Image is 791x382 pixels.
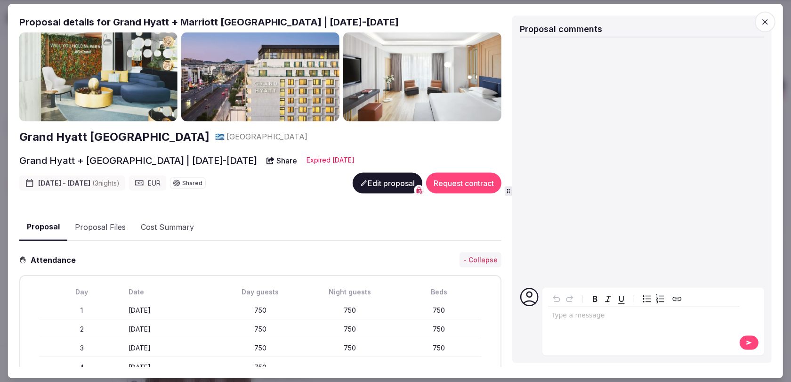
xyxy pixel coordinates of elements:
[215,131,225,142] button: 🇬🇷
[589,293,602,306] button: Bold
[67,213,133,241] button: Proposal Files
[129,176,166,191] div: EUR
[602,293,615,306] button: Italic
[426,173,501,194] button: Request contract
[396,325,482,334] div: 750
[396,343,482,353] div: 750
[654,293,667,306] button: Numbered list
[640,293,667,306] div: toggle group
[133,213,202,241] button: Cost Summary
[615,293,628,306] button: Underline
[261,152,303,169] button: Share
[39,343,125,353] div: 3
[460,252,501,268] button: - Collapse
[218,287,303,297] div: Day guests
[39,306,125,315] div: 1
[670,293,684,306] button: Create link
[19,154,257,167] h2: Grand Hyatt + [GEOGRAPHIC_DATA] | [DATE]-[DATE]
[307,343,393,353] div: 750
[92,179,120,187] span: ( 3 night s )
[396,306,482,315] div: 750
[307,306,393,315] div: 750
[128,287,214,297] div: Date
[39,287,125,297] div: Day
[181,32,339,121] img: Gallery photo 2
[218,343,303,353] div: 750
[19,15,501,28] h2: Proposal details for Grand Hyatt + Marriott [GEOGRAPHIC_DATA] | [DATE]-[DATE]
[19,129,210,145] a: Grand Hyatt [GEOGRAPHIC_DATA]
[19,32,178,121] img: Gallery photo 1
[218,325,303,334] div: 750
[307,287,393,297] div: Night guests
[640,293,654,306] button: Bulleted list
[218,306,303,315] div: 750
[218,363,303,372] div: 750
[307,325,393,334] div: 750
[38,179,120,188] span: [DATE] - [DATE]
[128,343,214,353] div: [DATE]
[128,306,214,315] div: [DATE]
[520,24,602,33] span: Proposal comments
[27,254,83,266] h3: Attendance
[39,363,125,372] div: 4
[215,132,225,141] span: 🇬🇷
[548,307,740,326] div: editable markdown
[128,363,214,372] div: [DATE]
[39,325,125,334] div: 2
[128,325,214,334] div: [DATE]
[307,155,355,165] div: Expire d [DATE]
[396,287,482,297] div: Beds
[19,213,67,241] button: Proposal
[343,32,501,121] img: Gallery photo 3
[226,131,307,142] span: [GEOGRAPHIC_DATA]
[182,180,202,186] span: Shared
[353,173,422,194] button: Edit proposal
